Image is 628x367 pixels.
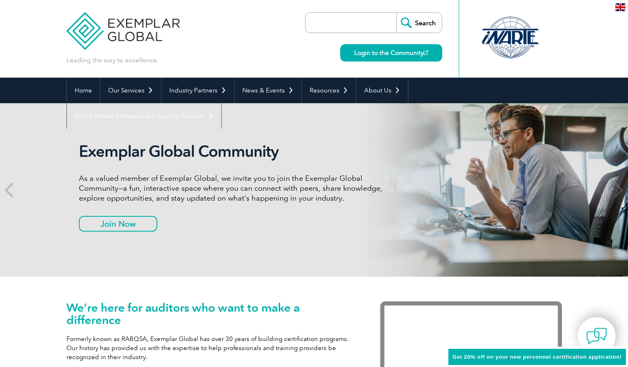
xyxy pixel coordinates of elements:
p: As a valued member of Exemplar Global, we invite you to join the Exemplar Global Community—a fun,... [79,173,389,203]
a: Home [67,78,100,103]
a: News & Events [235,78,301,103]
img: en [615,3,626,11]
p: Leading the way to excellence [66,56,157,65]
a: About Us [356,78,408,103]
a: Industry Partners [161,78,234,103]
a: Find Certified Professional / Training Provider [67,103,221,129]
h1: We’re here for auditors who want to make a difference [66,301,355,326]
a: Resources [302,78,356,103]
h2: Exemplar Global Community [79,142,389,161]
a: Join Now [79,216,157,232]
img: open_square.png [424,50,428,55]
input: Search [396,13,442,33]
p: Formerly known as RABQSA, Exemplar Global has over 30 years of building certification programs. O... [66,334,355,362]
a: Login to the Community [340,44,442,62]
img: contact-chat.png [586,326,607,346]
span: Get 20% off on your new personnel certification application! [453,354,622,360]
a: Our Services [100,78,161,103]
